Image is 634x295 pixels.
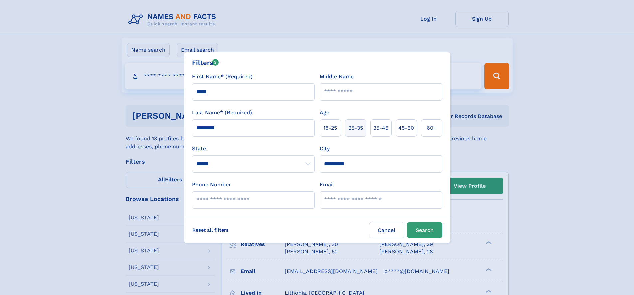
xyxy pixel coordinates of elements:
[369,222,404,238] label: Cancel
[398,124,414,132] span: 45‑60
[192,145,315,153] label: State
[348,124,363,132] span: 25‑35
[323,124,337,132] span: 18‑25
[192,109,252,117] label: Last Name* (Required)
[427,124,437,132] span: 60+
[188,222,233,238] label: Reset all filters
[192,58,219,68] div: Filters
[320,181,334,189] label: Email
[192,73,253,81] label: First Name* (Required)
[320,73,354,81] label: Middle Name
[192,181,231,189] label: Phone Number
[373,124,388,132] span: 35‑45
[320,109,329,117] label: Age
[407,222,442,238] button: Search
[320,145,330,153] label: City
